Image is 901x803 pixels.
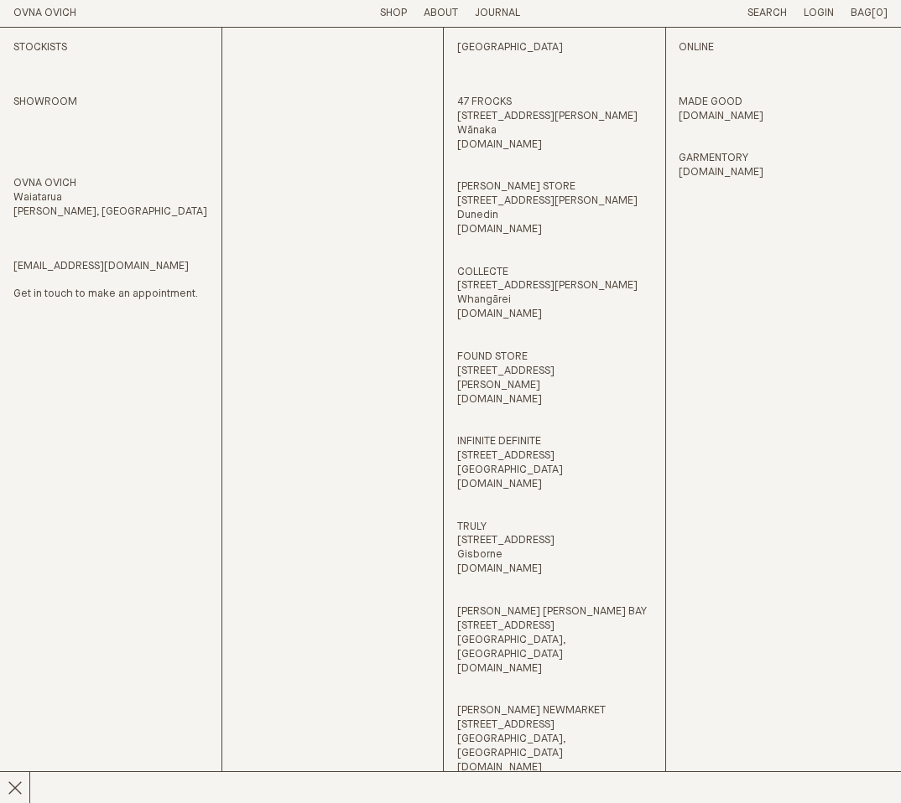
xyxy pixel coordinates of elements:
a: Shop [380,8,407,18]
a: [DOMAIN_NAME] [457,224,542,235]
a: [DOMAIN_NAME] [457,139,542,150]
p: TRULY [STREET_ADDRESS] Gisborne [457,492,652,577]
a: Search [747,8,787,18]
p: MADE GOOD [679,96,888,124]
p: SHOWROOM [13,96,208,110]
a: [DOMAIN_NAME] [457,479,542,490]
a: [EMAIL_ADDRESS][DOMAIN_NAME] [13,261,189,272]
a: Journal [475,8,520,18]
span: Bag [851,8,872,18]
p: [PERSON_NAME] NEWMARKET [STREET_ADDRESS] [GEOGRAPHIC_DATA], [GEOGRAPHIC_DATA] [457,676,652,775]
h3: Online [679,41,888,55]
h2: Stockists [13,41,208,55]
span: OVNA OVICH Waiatarua [13,178,76,203]
a: [DOMAIN_NAME] [457,394,542,405]
p: [PERSON_NAME] STORE [STREET_ADDRESS][PERSON_NAME] Dunedin COLLECTE [STREET_ADDRESS][PERSON_NAME] ... [457,152,652,491]
a: Login [804,8,834,18]
a: [DOMAIN_NAME] [457,308,542,319]
a: [DOMAIN_NAME] [457,762,542,773]
summary: About [424,7,458,21]
span: Get in touch to make an appointment. [13,288,198,299]
a: [DOMAIN_NAME] [679,111,763,122]
span: [0] [872,8,888,18]
a: [DOMAIN_NAME] [457,563,542,574]
p: [PERSON_NAME] [PERSON_NAME] BAY [STREET_ADDRESS] [GEOGRAPHIC_DATA], [GEOGRAPHIC_DATA] [457,577,652,676]
a: Home [13,8,76,18]
h3: [GEOGRAPHIC_DATA] [457,41,652,55]
p: GARMENTORY [679,124,888,181]
p: 47 FROCKS [STREET_ADDRESS][PERSON_NAME] Wānaka [457,96,652,153]
a: [DOMAIN_NAME] [679,167,763,178]
a: [DOMAIN_NAME] [457,663,542,674]
p: [PERSON_NAME], [GEOGRAPHIC_DATA] [13,177,208,220]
